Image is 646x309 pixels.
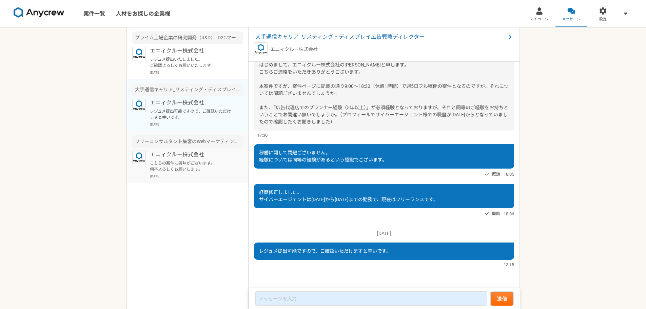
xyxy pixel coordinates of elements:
span: 大手通信キャリア_リスティング・ディスプレイ広告戦略ディレクター [255,33,506,41]
span: メッセージ [562,17,581,22]
span: 経歴修正しました。 サイバーエージェントは[DATE]から[DATE]までの勤務で、現在はフリーランスです。 [259,190,438,202]
img: 8DqYSo04kwAAAAASUVORK5CYII= [14,7,64,18]
img: logo_text_blue_01.png [132,47,146,60]
p: [DATE] [150,70,243,75]
img: logo_text_blue_01.png [132,151,146,164]
span: 18:06 [504,211,514,217]
div: フリーコンサルタント集客のWebマーケティング（広告運用など） [132,135,243,148]
p: [DATE] [254,230,514,237]
p: レジュメ提出いたしました。 ご確認よろしくお願いいたします。 [150,56,234,69]
p: レジュメ提出可能ですので、ご確認いただけますと幸いです。 [150,108,234,120]
span: 稼働に関して問題ございません。 経験については同等の経験があるという認識でございます。 [259,150,387,162]
span: 既読 [492,210,500,218]
span: 設定 [599,17,607,22]
p: エニィクルー株式会社 [150,47,234,55]
span: レジュメ提出可能ですので、ご確認いただけますと幸いです。 [259,248,391,254]
span: 18:05 [504,171,514,177]
p: こちらの案件に興味がございます。 何卒よろしくお願いします。 [150,160,234,172]
p: [DATE] [150,174,243,179]
div: 大手通信キャリア_リスティング・ディスプレイ広告戦略ディレクター [132,83,243,96]
img: logo_text_blue_01.png [132,99,146,112]
button: 送信 [491,292,513,306]
p: エニィクルー株式会社 [150,99,234,107]
span: マイページ [530,17,549,22]
p: エニィクルー株式会社 [270,46,318,53]
span: はじめまして。エニィクルー株式会社の[PERSON_NAME]と申します。 こちらご連絡をいただきありがとうございます。 本案件ですが、案件ページに記載の通り9:00～18:30（休憩1時間）で... [259,62,509,124]
span: 13:15 [504,262,514,268]
span: 既読 [492,170,500,178]
p: [DATE] [150,122,243,127]
div: プライム上場企業の研究開発（R&D） D2Cマーケティング施策の実行・改善 [132,32,243,44]
img: logo_text_blue_01.png [254,42,268,56]
p: エニィクルー株式会社 [150,151,234,159]
span: 17:30 [257,132,268,138]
